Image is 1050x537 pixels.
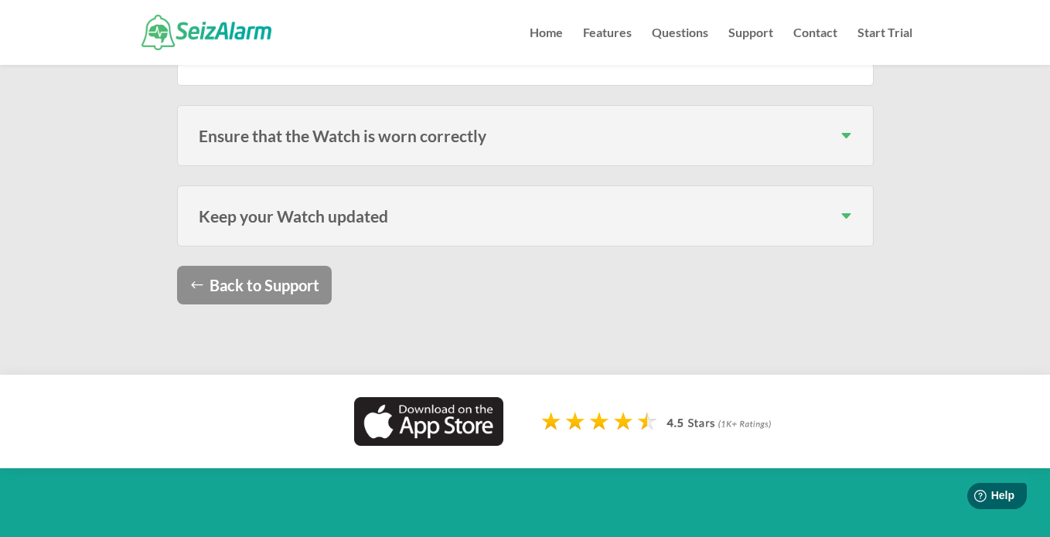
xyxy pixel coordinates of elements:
[177,266,332,304] a: Back to Support
[354,431,504,449] a: Download seizure detection app on the App Store
[652,27,708,65] a: Questions
[583,27,632,65] a: Features
[530,27,563,65] a: Home
[728,27,773,65] a: Support
[199,127,852,144] h3: Ensure that the Watch is worn correctly
[793,27,837,65] a: Contact
[857,27,912,65] a: Start Trial
[199,208,852,224] h3: Keep your Watch updated
[354,397,504,446] img: Download on App Store
[912,477,1033,520] iframe: Help widget launcher
[540,410,782,437] img: app-store-rating-stars
[141,15,272,49] img: SeizAlarm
